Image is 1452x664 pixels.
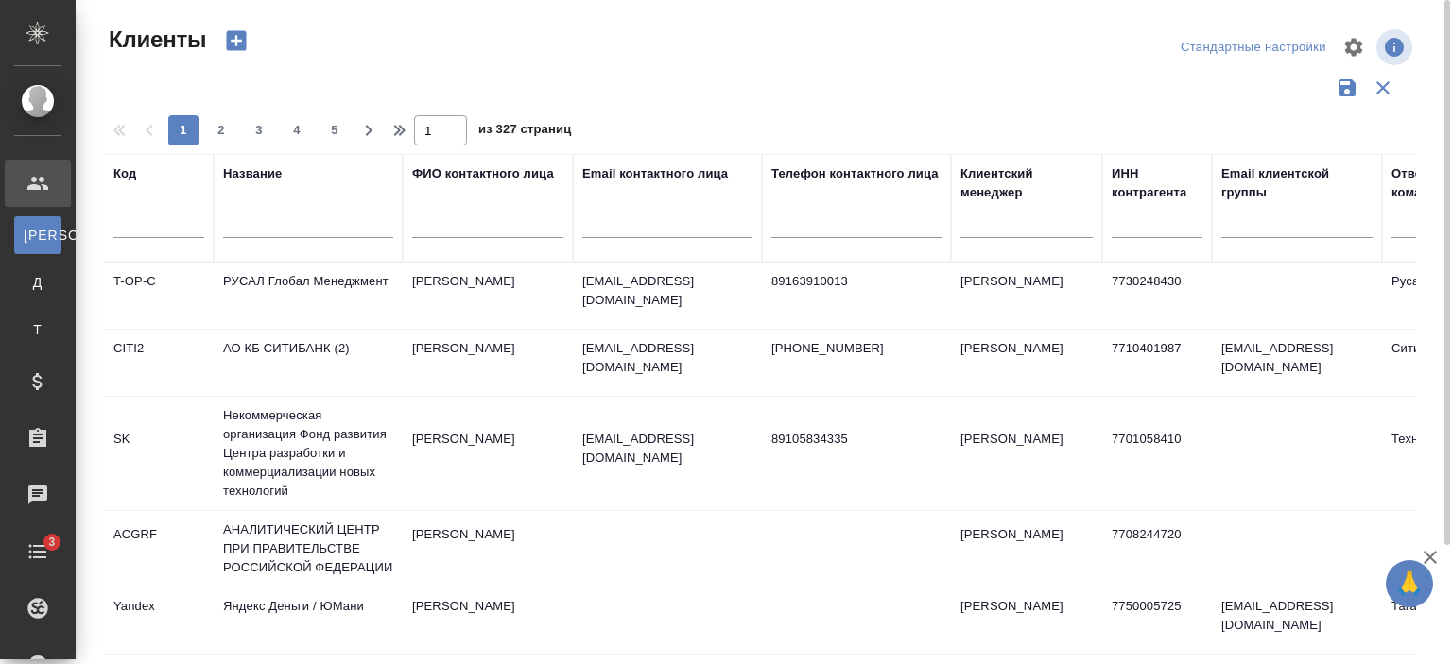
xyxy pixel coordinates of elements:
td: 7708244720 [1102,516,1212,582]
button: Сбросить фильтры [1365,70,1401,106]
td: РУСАЛ Глобал Менеджмент [214,263,403,329]
button: Создать [214,25,259,57]
div: Телефон контактного лица [771,164,939,183]
span: 5 [320,121,350,140]
td: [PERSON_NAME] [403,330,573,396]
td: Яндекс Деньги / ЮМани [214,587,403,654]
div: Email клиентской группы [1221,164,1373,202]
p: [PHONE_NUMBER] [771,339,942,358]
td: [PERSON_NAME] [951,330,1102,396]
td: [EMAIL_ADDRESS][DOMAIN_NAME] [1212,330,1382,396]
td: [PERSON_NAME] [403,587,573,654]
td: Некоммерческая организация Фонд развития Центра разработки и коммерциализации новых технологий [214,397,403,510]
a: [PERSON_NAME] [14,216,61,254]
p: [EMAIL_ADDRESS][DOMAIN_NAME] [582,430,752,468]
td: 7710401987 [1102,330,1212,396]
button: 2 [206,115,236,145]
td: [PERSON_NAME] [403,516,573,582]
span: Клиенты [104,25,206,55]
span: 3 [244,121,274,140]
button: 🙏 [1386,560,1433,607]
span: 3 [37,533,66,552]
td: 7730248430 [1102,263,1212,329]
span: 🙏 [1393,564,1426,604]
td: [PERSON_NAME] [951,420,1102,486]
td: [EMAIL_ADDRESS][DOMAIN_NAME] [1212,587,1382,654]
div: ФИО контактного лица [412,164,554,183]
button: 3 [244,115,274,145]
p: [EMAIL_ADDRESS][DOMAIN_NAME] [582,339,752,377]
td: [PERSON_NAME] [951,263,1102,329]
div: split button [1176,33,1331,62]
td: SK [104,420,214,486]
span: Посмотреть информацию [1376,29,1416,65]
a: 3 [5,528,71,575]
div: Название [223,164,282,183]
span: 4 [282,121,312,140]
td: ACGRF [104,516,214,582]
span: из 327 страниц [478,118,571,145]
td: АНАЛИТИЧЕСКИЙ ЦЕНТР ПРИ ПРАВИТЕЛЬСТВЕ РОССИЙСКОЙ ФЕДЕРАЦИИ [214,511,403,587]
td: [PERSON_NAME] [403,263,573,329]
td: [PERSON_NAME] [951,587,1102,654]
span: Настроить таблицу [1331,25,1376,70]
td: CITI2 [104,330,214,396]
span: Т [24,320,52,339]
td: [PERSON_NAME] [403,420,573,486]
td: 7701058410 [1102,420,1212,486]
a: Т [14,311,61,349]
button: 4 [282,115,312,145]
div: Клиентский менеджер [960,164,1093,202]
span: Д [24,273,52,292]
div: ИНН контрагента [1112,164,1202,202]
td: 7750005725 [1102,587,1212,654]
p: 89163910013 [771,272,942,291]
td: [PERSON_NAME] [951,516,1102,582]
td: Yandex [104,587,214,654]
div: Email контактного лица [582,164,728,183]
div: Код [113,164,136,183]
button: 5 [320,115,350,145]
td: T-OP-C [104,263,214,329]
p: [EMAIL_ADDRESS][DOMAIN_NAME] [582,272,752,310]
button: Сохранить фильтры [1329,70,1365,106]
td: АО КБ СИТИБАНК (2) [214,330,403,396]
span: [PERSON_NAME] [24,226,52,245]
a: Д [14,264,61,301]
p: 89105834335 [771,430,942,449]
span: 2 [206,121,236,140]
